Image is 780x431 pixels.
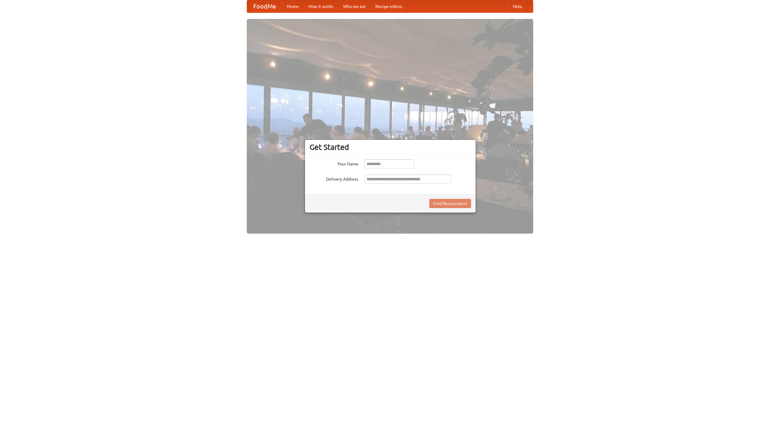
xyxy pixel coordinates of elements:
a: Home [282,0,303,12]
a: Help [508,0,527,12]
button: Find Restaurants! [429,199,471,208]
h3: Get Started [310,143,471,152]
a: Recipe videos [370,0,407,12]
label: Your Name [310,159,358,167]
a: How it works [303,0,338,12]
a: Who we are [338,0,370,12]
a: FoodMe [247,0,282,12]
label: Delivery Address [310,175,358,182]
